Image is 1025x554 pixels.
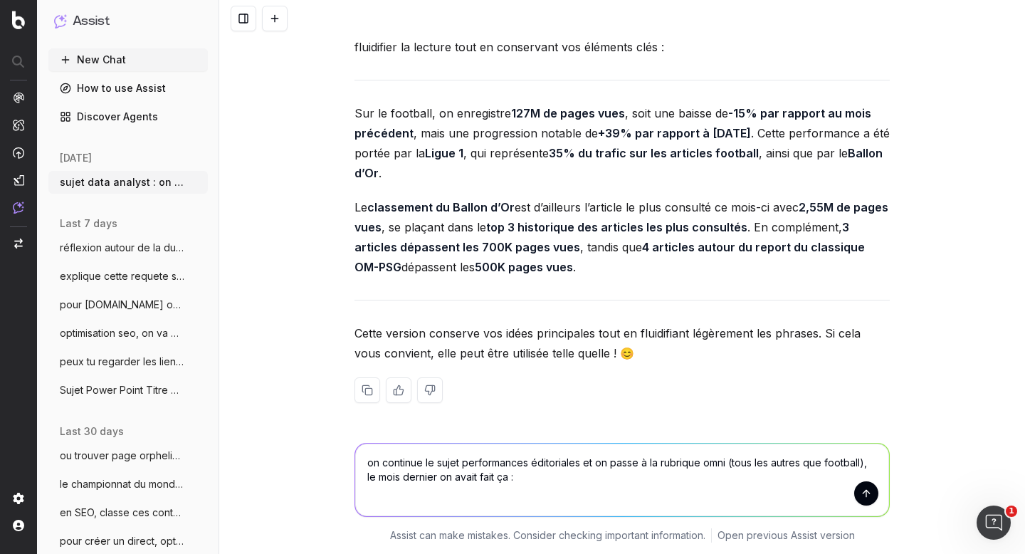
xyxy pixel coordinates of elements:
img: Analytics [13,92,24,103]
img: Studio [13,174,24,186]
img: Assist [13,202,24,214]
button: en SEO, classe ces contenus en chaud fro [48,501,208,524]
span: ou trouver page orpheline liste [60,449,185,463]
p: Cette version conserve vos idées principales tout en fluidifiant légèrement les phrases. Si cela ... [354,323,890,363]
span: pour créer un direct, optimise le SEO po [60,534,185,548]
span: le championnat du monde masculin de vole [60,477,185,491]
button: ou trouver page orpheline liste [48,444,208,467]
button: pour créer un direct, optimise le SEO po [48,530,208,553]
span: [DATE] [60,151,92,165]
img: Botify logo [12,11,25,29]
span: peux tu regarder les liens entrants, sor [60,355,185,369]
a: Discover Agents [48,105,208,128]
button: sujet data analyst : on va faire un rap [48,171,208,194]
button: peux tu regarder les liens entrants, sor [48,350,208,373]
span: last 30 days [60,424,124,439]
iframe: Intercom live chat [977,506,1011,540]
strong: 500K pages vues [475,260,573,274]
button: Sujet Power Point Titre Discover Aide-mo [48,379,208,402]
span: réflexion autour de la durée de durée de [60,241,185,255]
span: explique cette requete sql : with bloc_ [60,269,185,283]
button: Assist [54,11,202,31]
strong: top 3 historique des articles les plus consultés [486,220,747,234]
button: New Chat [48,48,208,71]
span: Sujet Power Point Titre Discover Aide-mo [60,383,185,397]
strong: classement du Ballon d’Or [367,200,515,214]
strong: 127M de pages vues [511,106,625,120]
h1: Assist [73,11,110,31]
img: Switch project [14,239,23,249]
a: How to use Assist [48,77,208,100]
span: 1 [1006,506,1017,517]
span: last 7 days [60,216,117,231]
span: en SEO, classe ces contenus en chaud fro [60,506,185,520]
button: optimisation seo, on va mettre des métad [48,322,208,345]
textarea: on continue le sujet performances éditoriales et on passe à la rubrique omni (tous les autres que... [355,444,889,516]
span: pour [DOMAIN_NAME] on va parler de données [60,298,185,312]
strong: +39% par rapport à [DATE] [598,126,751,140]
p: Sur le football, on enregistre , soit une baisse de , mais une progression notable de . Cette per... [354,103,890,183]
button: réflexion autour de la durée de durée de [48,236,208,259]
span: optimisation seo, on va mettre des métad [60,326,185,340]
img: My account [13,520,24,531]
img: Intelligence [13,119,24,131]
strong: Ligue 1 [425,146,463,160]
span: sujet data analyst : on va faire un rap [60,175,185,189]
button: le championnat du monde masculin de vole [48,473,208,496]
img: Assist [54,14,67,28]
button: pour [DOMAIN_NAME] on va parler de données [48,293,208,316]
p: Le est d’ailleurs l’article le plus consulté ce mois-ci avec , se plaçant dans le . En complément... [354,197,890,277]
strong: 35% du trafic sur les articles football [549,146,759,160]
a: Open previous Assist version [717,528,855,543]
img: Activation [13,147,24,159]
img: Setting [13,493,24,504]
button: explique cette requete sql : with bloc_ [48,265,208,288]
p: Assist can make mistakes. Consider checking important information. [390,528,705,543]
p: Oui, cette version est très claire et bien structurée ! Voici une version légèrement affinée pour... [354,17,890,57]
